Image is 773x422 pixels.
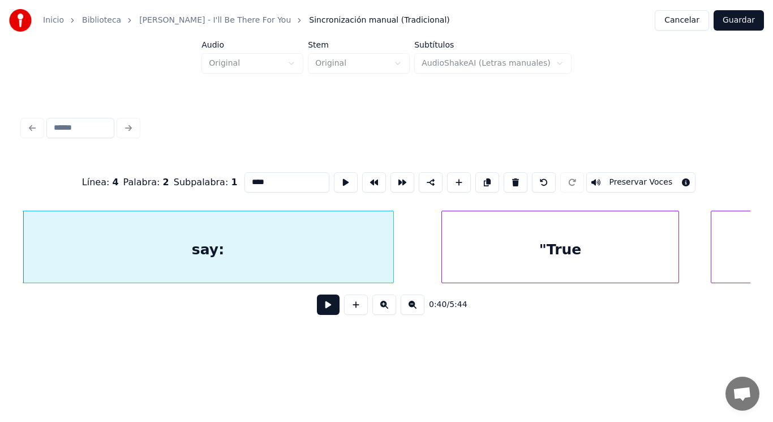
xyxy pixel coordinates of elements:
a: Inicio [43,15,64,26]
button: Guardar [714,10,764,31]
span: 1 [231,177,237,187]
a: [PERSON_NAME] - I'll Be There For You [139,15,291,26]
label: Stem [308,41,410,49]
img: youka [9,9,32,32]
label: Audio [201,41,303,49]
span: 5:44 [449,299,467,310]
label: Subtítulos [414,41,572,49]
button: Toggle [586,172,696,193]
span: 4 [112,177,118,187]
div: Línea : [82,176,119,189]
nav: breadcrumb [43,15,450,26]
div: / [429,299,456,310]
span: 0:40 [429,299,446,310]
span: 2 [163,177,169,187]
div: Subpalabra : [174,176,238,189]
button: Cancelar [655,10,709,31]
div: Palabra : [123,176,169,189]
a: Biblioteca [82,15,121,26]
span: Sincronización manual (Tradicional) [309,15,449,26]
a: Chat abierto [725,377,759,411]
